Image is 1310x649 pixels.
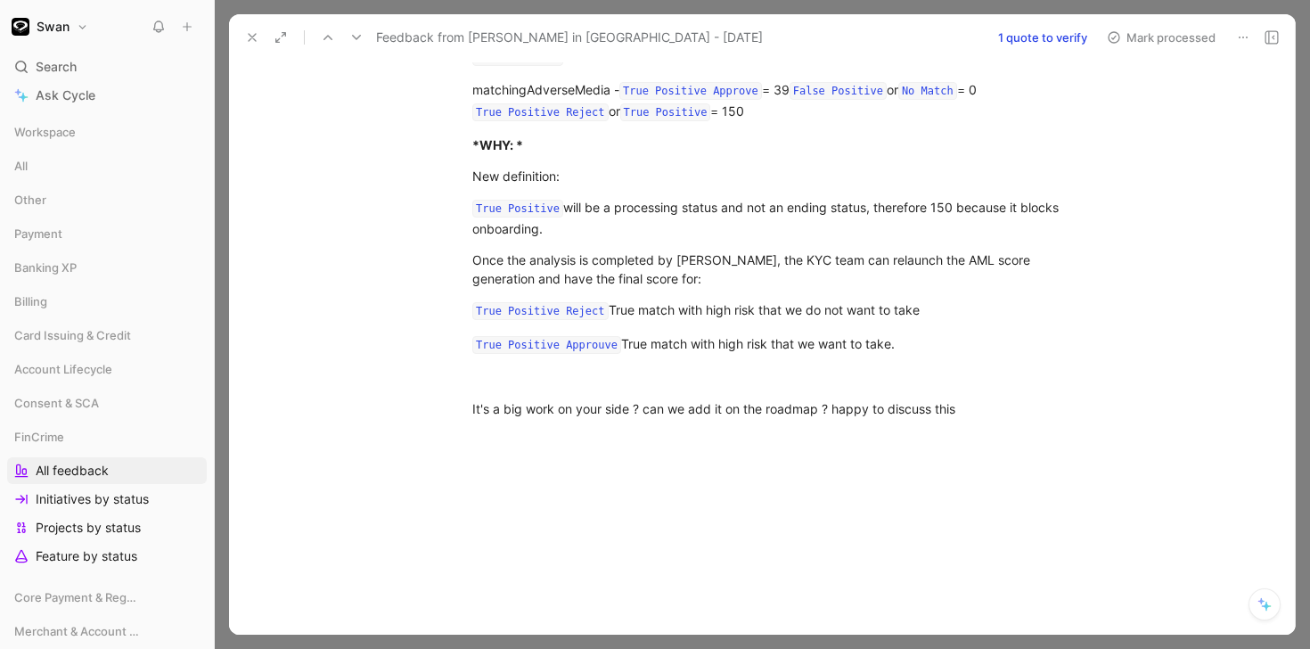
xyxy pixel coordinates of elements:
[376,27,763,48] span: Feedback from [PERSON_NAME] in [GEOGRAPHIC_DATA] - [DATE]
[7,322,207,354] div: Card Issuing & Credit
[472,251,1089,288] div: Once the analysis is completed by [PERSON_NAME], the KYC team can relaunch the AML score generati...
[14,157,28,175] span: All
[790,82,887,100] code: False Positive
[472,103,609,121] code: True Positive Reject
[182,462,200,480] button: View actions
[472,80,1089,123] div: matchingAdverseMedia - = 39 or = 0 or = 150
[472,399,1089,418] div: It's a big work on your side ? can we add it on the roadmap ? happy to discuss this
[7,423,207,450] div: FinCrime
[36,547,137,565] span: Feature by status
[14,428,64,446] span: FinCrime
[14,588,139,606] span: Core Payment & Regulatory
[14,259,77,276] span: Banking XP
[7,390,207,416] div: Consent & SCA
[619,82,762,100] code: True Positive Approve
[7,82,207,109] a: Ask Cycle
[7,186,207,218] div: Other
[14,326,131,344] span: Card Issuing & Credit
[472,334,1089,356] div: True match with high risk that we want to take.
[990,25,1095,50] button: 1 quote to verify
[472,198,1089,238] div: will be a processing status and not an ending status, therefore 150 because it blocks onboarding.
[7,423,207,570] div: FinCrimeAll feedbackInitiatives by statusProjects by statusFeature by status
[620,103,711,121] code: True Positive
[7,220,207,252] div: Payment
[12,18,29,36] img: Swan
[7,618,207,645] div: Merchant & Account Funding
[7,254,207,281] div: Banking XP
[7,288,207,320] div: Billing
[7,486,207,513] a: Initiatives by status
[7,390,207,422] div: Consent & SCA
[7,514,207,541] a: Projects by status
[14,123,76,141] span: Workspace
[7,152,207,185] div: All
[7,288,207,315] div: Billing
[7,356,207,388] div: Account Lifecycle
[14,394,99,412] span: Consent & SCA
[7,584,207,611] div: Core Payment & Regulatory
[7,356,207,382] div: Account Lifecycle
[14,191,46,209] span: Other
[182,519,200,537] button: View actions
[14,622,140,640] span: Merchant & Account Funding
[14,292,47,310] span: Billing
[7,584,207,616] div: Core Payment & Regulatory
[7,254,207,286] div: Banking XP
[14,360,112,378] span: Account Lifecycle
[14,225,62,242] span: Payment
[7,152,207,179] div: All
[7,322,207,349] div: Card Issuing & Credit
[182,547,200,565] button: View actions
[7,457,207,484] a: All feedback
[472,302,609,320] code: True Positive Reject
[7,53,207,80] div: Search
[472,167,1089,185] div: New definition:
[36,462,109,480] span: All feedback
[1099,25,1224,50] button: Mark processed
[37,19,70,35] h1: Swan
[36,519,141,537] span: Projects by status
[36,85,95,106] span: Ask Cycle
[472,200,563,218] code: True Positive
[36,56,77,78] span: Search
[7,14,93,39] button: SwanSwan
[7,220,207,247] div: Payment
[7,186,207,213] div: Other
[7,119,207,145] div: Workspace
[36,490,149,508] span: Initiatives by status
[7,543,207,570] a: Feature by status
[898,82,957,100] code: No Match
[472,336,621,354] code: True Positive Approuve
[472,300,1089,322] div: True match with high risk that we do not want to take
[182,490,200,508] button: View actions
